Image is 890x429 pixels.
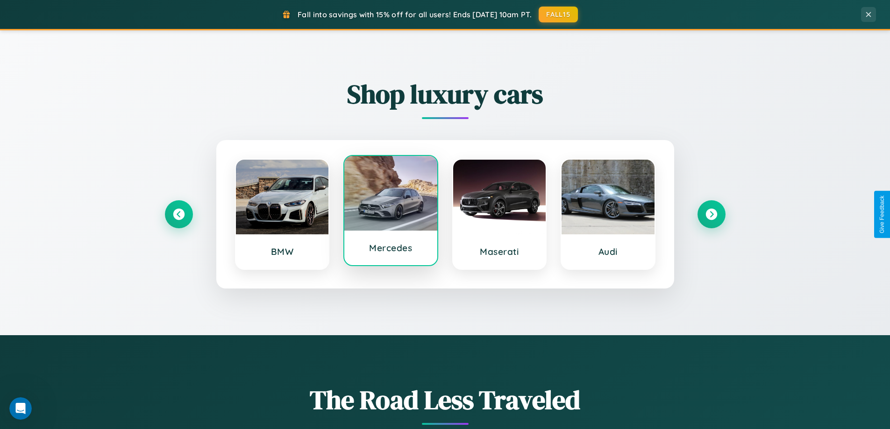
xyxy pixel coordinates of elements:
[463,246,537,257] h3: Maserati
[245,246,320,257] h3: BMW
[879,196,885,233] div: Give Feedback
[571,246,645,257] h3: Audi
[539,7,578,22] button: FALL15
[354,242,428,253] h3: Mercedes
[165,76,726,112] h2: Shop luxury cars
[298,10,532,19] span: Fall into savings with 15% off for all users! Ends [DATE] 10am PT.
[9,397,32,420] iframe: Intercom live chat
[165,382,726,418] h1: The Road Less Traveled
